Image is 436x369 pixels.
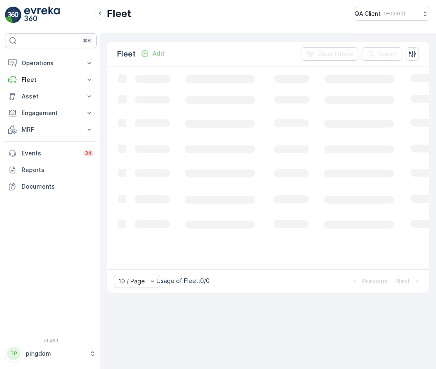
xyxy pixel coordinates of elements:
[22,166,93,174] p: Reports
[83,37,91,44] p: ⌘B
[22,109,80,117] p: Engagement
[157,277,210,285] p: Usage of Fleet : 0/0
[355,7,429,21] button: QA Client(+03:00)
[22,59,80,67] p: Operations
[22,125,80,134] p: MRF
[5,121,97,138] button: MRF
[5,338,97,343] span: v 1.48.1
[152,49,164,58] p: Add
[301,47,358,61] button: Clear Filters
[5,345,97,362] button: PPpingdom
[5,105,97,121] button: Engagement
[5,88,97,105] button: Asset
[5,162,97,178] a: Reports
[22,149,78,157] p: Events
[107,7,131,20] p: Fleet
[395,276,422,286] button: Next
[5,71,97,88] button: Fleet
[355,10,381,18] p: QA Client
[117,48,136,60] p: Fleet
[22,92,80,101] p: Asset
[317,50,353,58] p: Clear Filters
[350,276,389,286] button: Previous
[5,7,22,23] img: logo
[26,349,85,358] p: pingdom
[5,55,97,71] button: Operations
[396,277,410,285] p: Next
[362,277,388,285] p: Previous
[362,47,402,61] button: Export
[5,145,97,162] a: Events34
[22,76,80,84] p: Fleet
[378,50,397,58] p: Export
[137,49,167,59] button: Add
[24,7,60,23] img: logo_light-DOdMpM7g.png
[22,182,93,191] p: Documents
[5,178,97,195] a: Documents
[384,10,405,17] p: ( +03:00 )
[85,150,92,157] p: 34
[7,347,20,360] div: PP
